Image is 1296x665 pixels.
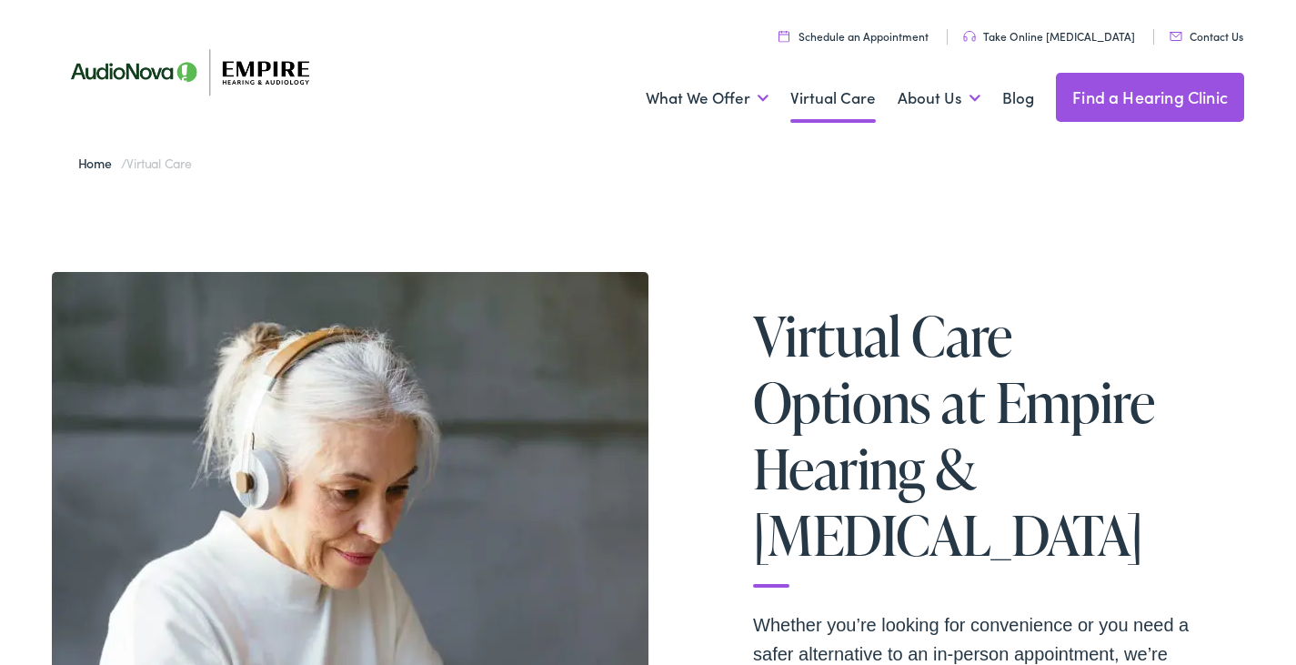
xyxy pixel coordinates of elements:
img: utility icon [963,31,976,42]
span: Virtual [753,306,901,366]
a: Home [78,154,121,172]
img: utility icon [1170,32,1182,41]
span: & [935,438,976,499]
img: utility icon [779,30,789,42]
a: Take Online [MEDICAL_DATA] [963,28,1135,44]
a: Find a Hearing Clinic [1056,73,1244,122]
span: at [941,372,985,432]
a: Contact Us [1170,28,1243,44]
a: About Us [898,65,980,132]
span: Empire [996,372,1154,432]
a: Blog [1002,65,1034,132]
span: [MEDICAL_DATA] [753,505,1143,565]
span: Virtual Care [126,154,191,172]
a: Virtual Care [790,65,876,132]
span: Care [911,306,1012,366]
span: Hearing [753,438,925,499]
span: Options [753,372,931,432]
a: What We Offer [646,65,769,132]
a: Schedule an Appointment [779,28,929,44]
span: / [78,154,192,172]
